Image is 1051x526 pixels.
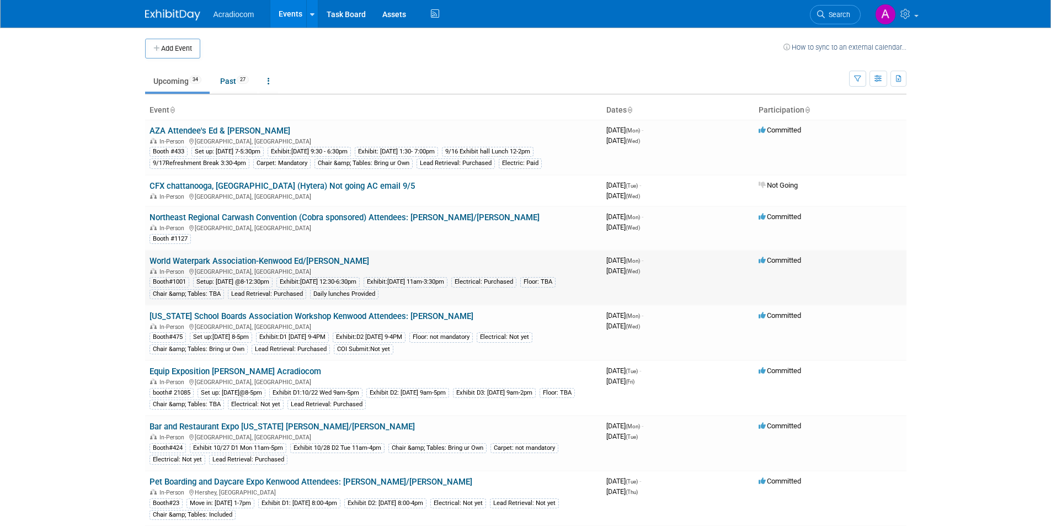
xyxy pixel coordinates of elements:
[189,76,201,84] span: 34
[159,193,188,200] span: In-Person
[626,434,638,440] span: (Tue)
[150,268,157,274] img: In-Person Event
[150,400,224,410] div: Chair &amp; Tables: TBA
[333,332,406,342] div: Exhibit:D2 [DATE] 9-4PM
[150,136,597,145] div: [GEOGRAPHIC_DATA], [GEOGRAPHIC_DATA]
[477,332,532,342] div: Electrical: Not yet
[453,388,536,398] div: Exhibit D3: [DATE] 9am-2pm
[626,268,640,274] span: (Wed)
[626,313,640,319] span: (Mon)
[606,256,643,264] span: [DATE]
[442,147,533,157] div: 9/16 Exhibit hall Lunch 12-2pm
[388,443,487,453] div: Chair &amp; Tables: Bring ur Own
[417,158,495,168] div: Lead Retrieval: Purchased
[150,443,186,453] div: Booth#424
[642,311,643,320] span: -
[159,225,188,232] span: In-Person
[759,256,801,264] span: Committed
[639,181,641,189] span: -
[159,268,188,275] span: In-Person
[540,388,575,398] div: Floor: TBA
[642,256,643,264] span: -
[606,477,641,485] span: [DATE]
[159,379,188,386] span: In-Person
[150,192,597,200] div: [GEOGRAPHIC_DATA], [GEOGRAPHIC_DATA]
[759,477,801,485] span: Committed
[252,344,330,354] div: Lead Retrieval: Purchased
[150,510,236,520] div: Chair &amp; Tables: Included
[606,267,640,275] span: [DATE]
[344,498,426,508] div: Exhibit D2: [DATE] 8:00-4pm
[759,212,801,221] span: Committed
[209,455,287,465] div: Lead Retrieval: Purchased
[754,101,906,120] th: Participation
[228,289,306,299] div: Lead Retrieval: Purchased
[228,400,284,410] div: Electrical: Not yet
[150,158,249,168] div: 9/17Refreshment Break 3:30-4pm
[606,212,643,221] span: [DATE]
[606,136,640,145] span: [DATE]
[804,105,810,114] a: Sort by Participation Type
[258,498,340,508] div: Exhibit D1: [DATE] 8:00-4pm
[626,368,638,374] span: (Tue)
[759,126,801,134] span: Committed
[626,258,640,264] span: (Mon)
[355,147,438,157] div: Exhibit: [DATE] 1:30- 7:00pm
[212,71,257,92] a: Past27
[364,277,447,287] div: Exhibit:[DATE] 11am-3:30pm
[190,443,286,453] div: Exhibit 10/27 D1 Mon 11am-5pm
[490,443,558,453] div: Carpet: not mandatory
[626,479,638,485] span: (Tue)
[759,181,798,189] span: Not Going
[606,126,643,134] span: [DATE]
[642,212,643,221] span: -
[150,366,321,376] a: Equip Exposition [PERSON_NAME] Acradiocom
[606,322,640,330] span: [DATE]
[145,71,210,92] a: Upcoming34
[626,193,640,199] span: (Wed)
[269,388,362,398] div: Exhibit D1:10/22 Wed 9am-5pm
[606,223,640,231] span: [DATE]
[276,277,360,287] div: Exhibit:[DATE] 12:30-6:30pm
[256,332,329,342] div: Exhibit:D1 [DATE] 9-4PM
[606,422,643,430] span: [DATE]
[150,181,415,191] a: CFX chattanooga, [GEOGRAPHIC_DATA] (Hytera) Not going AC email 9/5
[150,477,472,487] a: Pet Boarding and Daycare Expo Kenwood Attendees: [PERSON_NAME]/[PERSON_NAME]
[626,138,640,144] span: (Wed)
[145,101,602,120] th: Event
[150,126,290,136] a: AZA Attendee's Ed & [PERSON_NAME]
[627,105,632,114] a: Sort by Start Date
[145,39,200,59] button: Add Event
[150,234,191,244] div: Booth #1127
[639,366,641,375] span: -
[409,332,473,342] div: Floor: not mandatory
[606,181,641,189] span: [DATE]
[150,377,597,386] div: [GEOGRAPHIC_DATA], [GEOGRAPHIC_DATA]
[499,158,542,168] div: Electric: Paid
[626,183,638,189] span: (Tue)
[626,323,640,330] span: (Wed)
[520,277,556,287] div: Floor: TBA
[334,344,393,354] div: COI Submit:Not yet
[150,225,157,230] img: In-Person Event
[759,422,801,430] span: Committed
[490,498,559,508] div: Lead Retrieval: Not yet
[150,388,194,398] div: booth# 21085
[253,158,311,168] div: Carpet: Mandatory
[451,277,516,287] div: Electrical: Purchased
[606,311,643,320] span: [DATE]
[642,422,643,430] span: -
[159,434,188,441] span: In-Person
[150,311,473,321] a: [US_STATE] School Boards Association Workshop Kenwood Attendees: [PERSON_NAME]
[191,147,264,157] div: Set up: [DATE] 7-5:30pm
[150,212,540,222] a: Northeast Regional Carwash Convention (Cobra sponsored) Attendees: [PERSON_NAME]/[PERSON_NAME]
[639,477,641,485] span: -
[626,489,638,495] span: (Thu)
[145,9,200,20] img: ExhibitDay
[150,432,597,441] div: [GEOGRAPHIC_DATA], [GEOGRAPHIC_DATA]
[287,400,366,410] div: Lead Retrieval: Purchased
[169,105,175,114] a: Sort by Event Name
[150,487,597,496] div: Hershey, [GEOGRAPHIC_DATA]
[810,5,861,24] a: Search
[626,214,640,220] span: (Mon)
